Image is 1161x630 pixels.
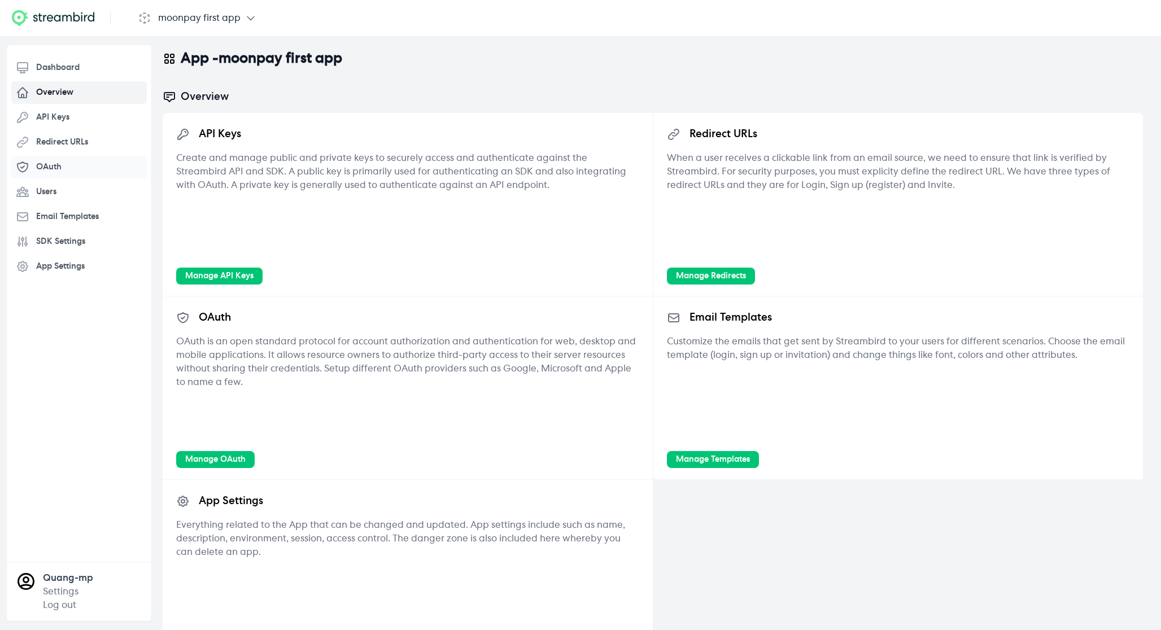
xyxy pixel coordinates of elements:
[667,335,1130,443] p: Customize the emails that get sent by Streambird to your users for different scenarios. Choose th...
[36,87,73,98] span: Overview
[667,268,755,285] a: Manage Redirects
[11,205,147,228] a: Email Templates
[9,9,97,27] img: Streambird
[667,451,759,468] a: Manage Templates
[36,161,62,173] span: OAuth
[36,62,80,73] span: Dashboard
[176,151,639,260] p: Create and manage public and private keys to securely access and authenticate against the Streamb...
[689,126,757,142] h3: Redirect URLs
[11,106,147,129] a: API Keys
[176,335,639,443] p: OAuth is an open standard protocol for account authorization and authentication for web, desktop ...
[199,126,241,142] h3: API Keys
[11,56,147,296] nav: Sidebar
[199,493,263,509] h3: App Settings
[43,601,76,610] a: Log out
[36,236,85,247] span: SDK Settings
[11,230,147,253] a: SDK Settings
[36,137,88,148] span: Redirect URLs
[667,151,1130,260] p: When a user receives a clickable link from an email source, we need to ensure that link is verifi...
[199,310,231,326] h3: OAuth
[11,156,147,178] a: OAuth
[43,587,78,596] a: Settings
[11,131,147,154] a: Redirect URLs
[43,571,93,585] p: Quang-mp
[689,310,772,326] h3: Email Templates
[11,81,147,104] a: Overview
[158,11,241,25] h1: moonpay first app
[176,268,263,285] a: Manage API Keys
[36,211,99,222] span: Email Templates
[176,451,255,468] a: Manage OAuth
[36,112,69,123] span: API Keys
[11,181,147,203] a: Users
[138,11,256,25] button: moonpay first app
[11,255,147,278] a: App Settings
[36,186,56,198] span: Users
[11,56,147,79] a: Dashboard
[163,90,229,104] h2: Overview
[36,261,85,272] span: App Settings
[176,518,639,627] p: Everything related to the App that can be changed and updated. App settings include such as name,...
[181,50,342,68] h1: App - moonpay first app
